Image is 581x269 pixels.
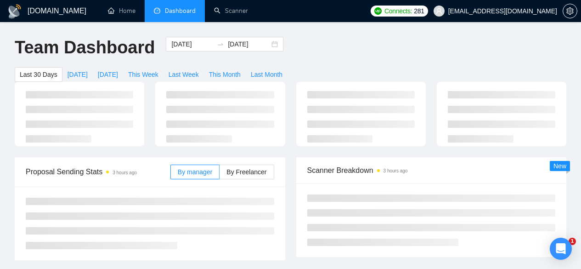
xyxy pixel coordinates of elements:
span: Last 30 Days [20,69,57,80]
time: 3 hours ago [384,168,408,173]
span: By manager [178,168,212,176]
button: setting [563,4,577,18]
span: This Month [209,69,241,80]
button: Last Month [246,67,288,82]
button: This Month [204,67,246,82]
input: Start date [171,39,213,49]
input: End date [228,39,270,49]
span: New [553,162,566,170]
span: dashboard [154,7,160,14]
div: Open Intercom Messenger [550,238,572,260]
h1: Team Dashboard [15,37,155,58]
span: [DATE] [98,69,118,80]
time: 3 hours ago [113,170,137,175]
img: upwork-logo.png [374,7,382,15]
span: Dashboard [165,7,196,15]
span: Proposal Sending Stats [26,166,170,177]
span: [DATE] [68,69,88,80]
span: Connects: [384,6,412,16]
span: Scanner Breakdown [307,165,556,176]
button: Last Week [164,67,204,82]
span: 1 [569,238,576,245]
a: setting [563,7,577,15]
span: setting [563,7,577,15]
button: [DATE] [62,67,93,82]
span: swap-right [217,40,224,48]
span: This Week [128,69,158,80]
span: By Freelancer [226,168,266,176]
span: to [217,40,224,48]
span: 281 [414,6,424,16]
img: logo [7,4,22,19]
button: [DATE] [93,67,123,82]
button: This Week [123,67,164,82]
button: Last 30 Days [15,67,62,82]
span: Last Month [251,69,282,80]
span: Last Week [169,69,199,80]
a: searchScanner [214,7,248,15]
span: user [436,8,442,14]
a: homeHome [108,7,135,15]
